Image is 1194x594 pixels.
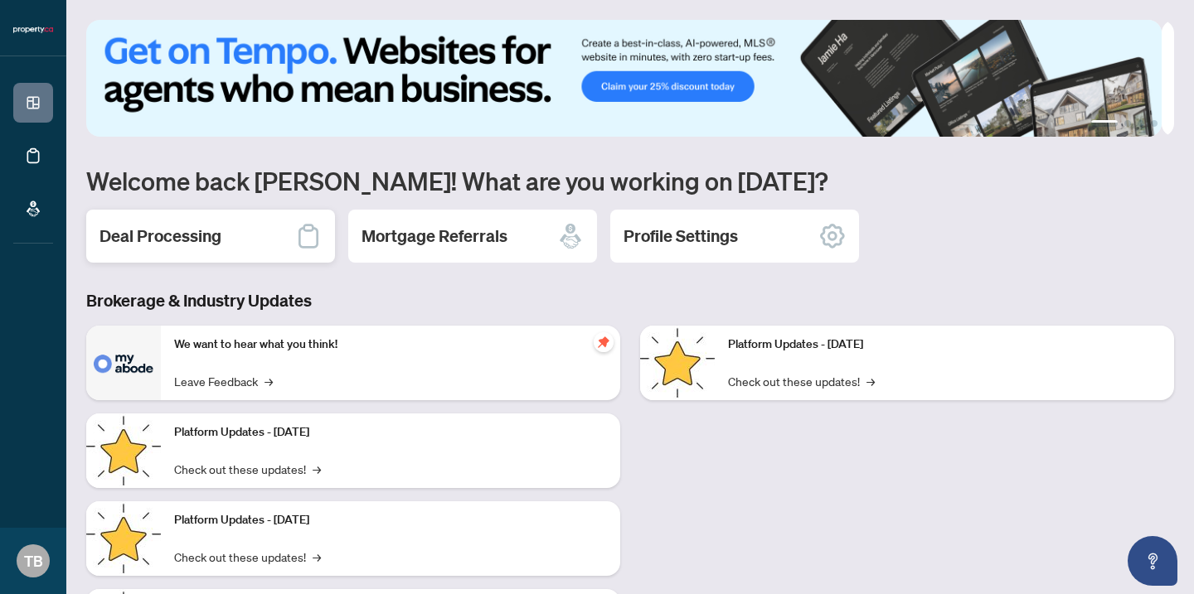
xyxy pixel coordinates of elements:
[24,549,43,572] span: TB
[86,165,1174,196] h1: Welcome back [PERSON_NAME]! What are you working on [DATE]?
[174,372,273,390] a: Leave Feedback→
[86,20,1162,137] img: Slide 0
[174,460,321,478] a: Check out these updates!→
[640,326,715,400] img: Platform Updates - June 23, 2025
[728,336,1161,354] p: Platform Updates - [DATE]
[1124,120,1131,127] button: 2
[265,372,273,390] span: →
[86,413,161,488] img: Platform Updates - September 16, 2025
[866,372,875,390] span: →
[1091,120,1118,127] button: 1
[1128,536,1177,586] button: Open asap
[86,289,1174,312] h3: Brokerage & Industry Updates
[728,372,875,390] a: Check out these updates!→
[362,225,507,248] h2: Mortgage Referrals
[1151,120,1158,127] button: 4
[86,501,161,576] img: Platform Updates - July 21, 2025
[313,460,321,478] span: →
[594,332,614,352] span: pushpin
[624,225,738,248] h2: Profile Settings
[174,336,607,354] p: We want to hear what you think!
[174,548,321,566] a: Check out these updates!→
[86,326,161,400] img: We want to hear what you think!
[13,25,53,35] img: logo
[99,225,221,248] h2: Deal Processing
[1138,120,1144,127] button: 3
[174,423,607,442] p: Platform Updates - [DATE]
[313,548,321,566] span: →
[174,511,607,529] p: Platform Updates - [DATE]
